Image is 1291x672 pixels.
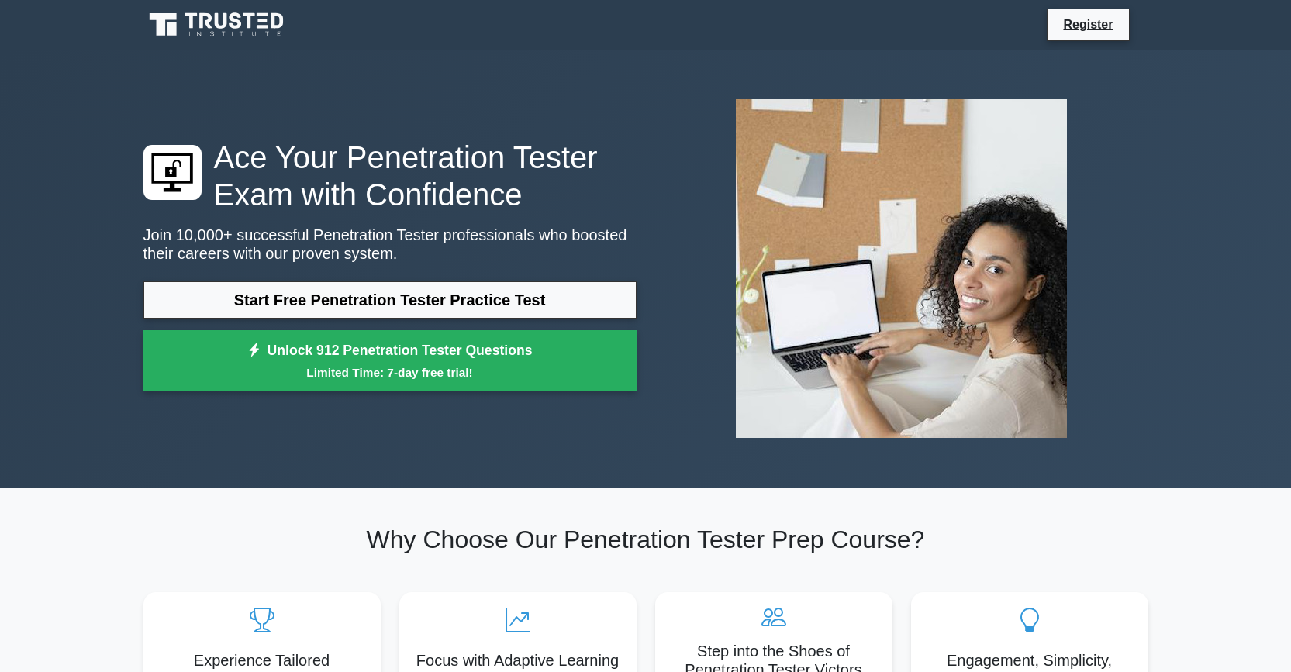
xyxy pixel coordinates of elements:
small: Limited Time: 7-day free trial! [163,364,617,381]
h5: Focus with Adaptive Learning [412,651,624,670]
a: Start Free Penetration Tester Practice Test [143,281,637,319]
h2: Why Choose Our Penetration Tester Prep Course? [143,525,1148,554]
a: Unlock 912 Penetration Tester QuestionsLimited Time: 7-day free trial! [143,330,637,392]
h1: Ace Your Penetration Tester Exam with Confidence [143,139,637,213]
a: Register [1054,15,1122,34]
p: Join 10,000+ successful Penetration Tester professionals who boosted their careers with our prove... [143,226,637,263]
